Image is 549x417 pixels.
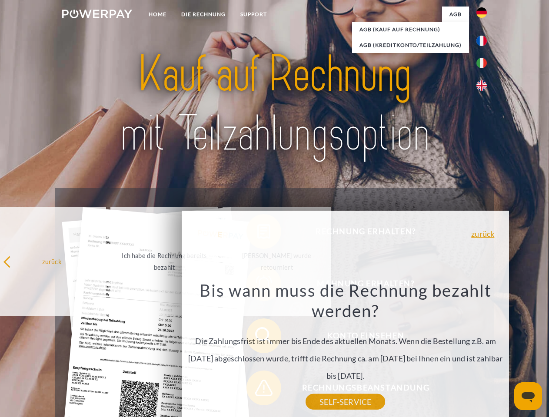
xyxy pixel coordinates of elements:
img: title-powerpay_de.svg [83,42,466,166]
img: en [476,80,487,91]
a: Home [141,7,174,22]
img: de [476,7,487,18]
iframe: Schaltfläche zum Öffnen des Messaging-Fensters [514,382,542,410]
a: agb [442,7,469,22]
img: logo-powerpay-white.svg [62,10,132,18]
a: DIE RECHNUNG [174,7,233,22]
img: it [476,58,487,68]
h3: Bis wann muss die Rechnung bezahlt werden? [187,280,504,321]
div: zurück [3,255,101,267]
div: Die Zahlungsfrist ist immer bis Ende des aktuellen Monats. Wenn die Bestellung z.B. am [DATE] abg... [187,280,504,402]
a: AGB (Kauf auf Rechnung) [352,22,469,37]
div: Ich habe die Rechnung bereits bezahlt [116,250,213,273]
a: SELF-SERVICE [306,394,385,410]
img: fr [476,36,487,46]
a: zurück [471,230,494,238]
a: SUPPORT [233,7,274,22]
a: AGB (Kreditkonto/Teilzahlung) [352,37,469,53]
